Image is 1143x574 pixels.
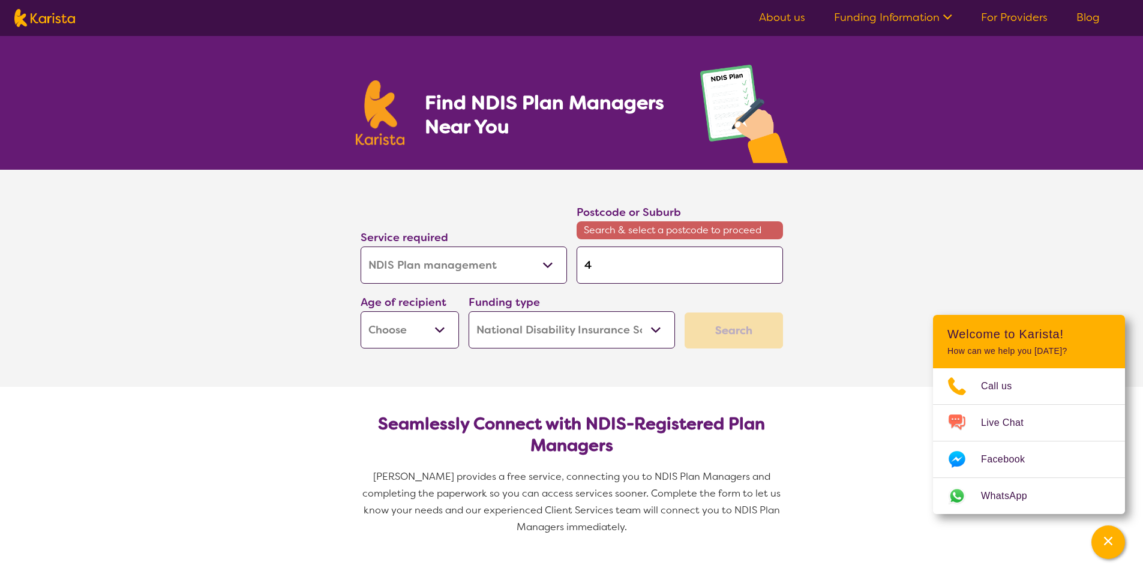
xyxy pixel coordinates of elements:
button: Channel Menu [1091,525,1125,559]
span: Call us [981,377,1027,395]
div: Channel Menu [933,315,1125,514]
a: About us [759,10,805,25]
label: Postcode or Suburb [577,205,681,220]
label: Age of recipient [361,295,446,309]
label: Funding type [469,295,540,309]
span: [PERSON_NAME] provides a free service, connecting you to NDIS Plan Managers and completing the pa... [362,470,783,533]
a: For Providers [981,10,1048,25]
h1: Find NDIS Plan Managers Near You [425,91,676,139]
span: Facebook [981,450,1039,468]
img: Karista logo [14,9,75,27]
input: Type [577,247,783,284]
span: WhatsApp [981,487,1042,505]
p: How can we help you [DATE]? [947,346,1111,356]
a: Web link opens in a new tab. [933,478,1125,514]
label: Service required [361,230,448,245]
h2: Welcome to Karista! [947,327,1111,341]
a: Blog [1076,10,1100,25]
h2: Seamlessly Connect with NDIS-Registered Plan Managers [370,413,773,456]
img: Karista logo [356,80,405,145]
ul: Choose channel [933,368,1125,514]
span: Live Chat [981,414,1038,432]
img: plan-management [700,65,788,170]
a: Funding Information [834,10,952,25]
span: Search & select a postcode to proceed [577,221,783,239]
